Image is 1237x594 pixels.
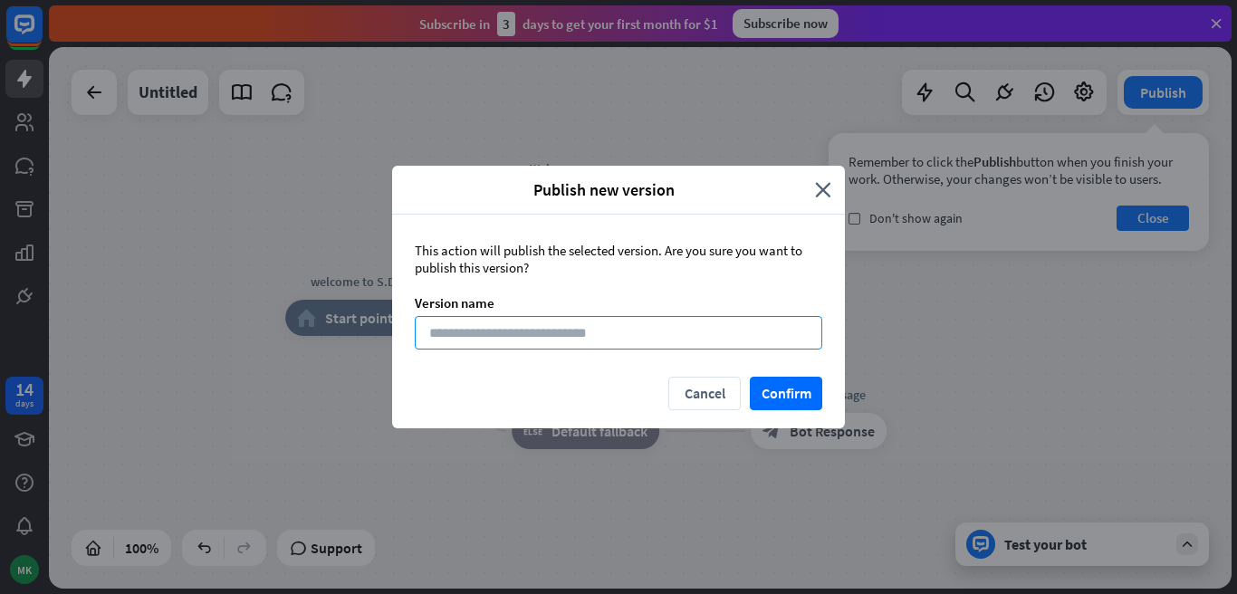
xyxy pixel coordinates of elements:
div: This action will publish the selected version. Are you sure you want to publish this version? [415,242,822,276]
button: Open LiveChat chat widget [14,7,69,62]
div: Version name [415,294,822,311]
span: Publish new version [406,179,801,200]
button: Confirm [750,377,822,410]
i: close [815,179,831,200]
button: Cancel [668,377,741,410]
